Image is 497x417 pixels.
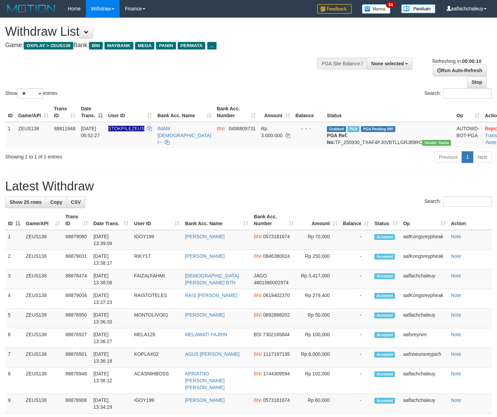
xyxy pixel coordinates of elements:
[23,394,63,414] td: ZEUS138
[297,348,340,367] td: Rp 6,000,000
[297,250,340,270] td: Rp 250,000
[131,394,182,414] td: IGOY199
[15,122,51,149] td: ZEUS138
[324,122,454,149] td: TF_250930_TXAF4PJ0VBTLLGRJ89RC
[263,332,290,337] span: Copy 7302165844 to clipboard
[340,328,372,348] td: -
[254,351,262,357] span: BNI
[400,270,448,289] td: aaflachchaleuy
[46,196,67,208] a: Copy
[23,250,63,270] td: ZEUS138
[23,289,63,309] td: ZEUS138
[451,397,461,403] a: Note
[263,371,290,376] span: Copy 1744309594 to clipboard
[91,328,131,348] td: [DATE] 13:36:27
[5,196,46,208] a: Show 25 rows
[156,42,176,50] span: PANIN
[374,312,395,318] span: Accepted
[297,210,340,230] th: Amount: activate to sort column ascending
[371,61,404,66] span: None selected
[374,371,395,377] span: Accepted
[451,312,461,318] a: Note
[400,394,448,414] td: aaflachchaleuy
[185,234,224,239] a: [PERSON_NAME]
[258,102,293,122] th: Amount: activate to sort column ascending
[131,230,182,250] td: IGOY199
[462,58,481,64] strong: 00:00:10
[51,102,78,122] th: Trans ID: activate to sort column ascending
[15,102,51,122] th: Game/API: activate to sort column ascending
[297,328,340,348] td: Rp 100,000
[324,102,454,122] th: Status
[24,42,73,50] span: OXPLAY > ZEUS138
[374,398,395,404] span: Accepted
[317,58,367,69] div: PGA Site Balance /
[66,196,85,208] a: CSV
[91,309,131,328] td: [DATE] 13:36:33
[400,367,448,394] td: aaflachchaleuy
[91,394,131,414] td: [DATE] 13:34:29
[454,122,482,149] td: AUTOWD-BOT-PGA
[5,210,23,230] th: ID: activate to sort column descending
[78,102,105,122] th: Date Trans.: activate to sort column descending
[451,293,461,298] a: Note
[254,273,267,278] span: JAGO
[374,273,395,279] span: Accepted
[263,351,290,357] span: Copy 1117197135 to clipboard
[63,230,90,250] td: 88879080
[91,250,131,270] td: [DATE] 13:38:17
[372,210,400,230] th: Status: activate to sort column ascending
[23,230,63,250] td: ZEUS138
[63,394,90,414] td: 88878908
[443,88,492,99] input: Search:
[400,230,448,250] td: aafKongsreypheak
[347,126,360,132] span: Marked by aafsreyleap
[374,293,395,299] span: Accepted
[131,328,182,348] td: MELA128
[23,367,63,394] td: ZEUS138
[400,250,448,270] td: aafKongsreypheak
[5,88,57,99] label: Show entries
[17,88,43,99] select: Showentries
[5,42,324,49] h4: Game: Bank:
[424,88,492,99] label: Search:
[155,102,214,122] th: Bank Acc. Name: activate to sort column ascending
[63,289,90,309] td: 88879004
[178,42,206,50] span: PERMATA
[91,230,131,250] td: [DATE] 13:39:09
[467,76,487,88] a: Stop
[362,4,391,14] img: Button%20Memo.svg
[340,309,372,328] td: -
[254,397,262,403] span: BNI
[297,270,340,289] td: Rp 3,417,000
[263,312,290,318] span: Copy 0692888202 to clipboard
[108,126,145,131] span: Nama rekening ada tanda titik/strip, harap diedit
[182,210,251,230] th: Bank Acc. Name: activate to sort column ascending
[5,394,23,414] td: 9
[374,352,395,358] span: Accepted
[135,42,155,50] span: MEGA
[91,367,131,394] td: [DATE] 13:36:12
[229,126,256,131] span: Copy 0496809731 to clipboard
[5,348,23,367] td: 7
[131,367,182,394] td: ACASNIHBOSS
[451,234,461,239] a: Note
[261,126,283,138] span: Rp 3.000.000
[131,270,182,289] td: FAIZALFAHMI
[432,58,481,64] span: Refreshing in:
[5,289,23,309] td: 4
[106,102,155,122] th: User ID: activate to sort column ascending
[254,280,288,285] span: Copy 4801560002974 to clipboard
[185,253,224,259] a: [PERSON_NAME]
[263,234,290,239] span: Copy 0573181674 to clipboard
[185,351,240,357] a: AGUS [PERSON_NAME]
[185,293,237,298] a: RAIS [PERSON_NAME]
[5,122,15,149] td: 1
[296,125,322,132] div: - - -
[400,348,448,367] td: aafnoeunsreypich
[400,328,448,348] td: aafsreynim
[254,234,262,239] span: BNI
[5,179,492,193] h1: Latest Withdraw
[374,234,395,240] span: Accepted
[340,348,372,367] td: -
